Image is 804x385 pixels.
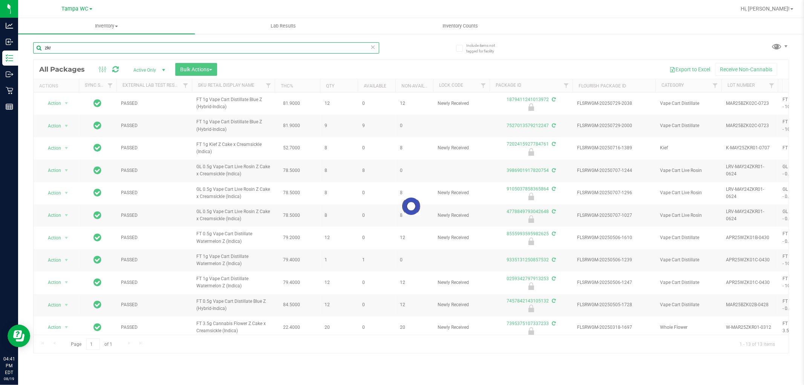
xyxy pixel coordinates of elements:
span: Hi, [PERSON_NAME]! [741,6,790,12]
span: Lab Results [260,23,306,29]
inline-svg: Analytics [6,22,13,29]
span: Include items not tagged for facility [466,43,504,54]
span: Clear [371,42,376,52]
inline-svg: Reports [6,103,13,110]
a: Lab Results [195,18,372,34]
span: Inventory Counts [432,23,488,29]
a: Inventory [18,18,195,34]
inline-svg: Outbound [6,71,13,78]
iframe: Resource center [8,325,30,347]
inline-svg: Retail [6,87,13,94]
inline-svg: Inventory [6,54,13,62]
span: Inventory [18,23,195,29]
span: Tampa WC [62,6,89,12]
inline-svg: Inbound [6,38,13,46]
a: Inventory Counts [372,18,548,34]
p: 08/19 [3,376,15,382]
input: Search Package ID, Item Name, SKU, Lot or Part Number... [33,42,379,54]
p: 04:41 PM EDT [3,356,15,376]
